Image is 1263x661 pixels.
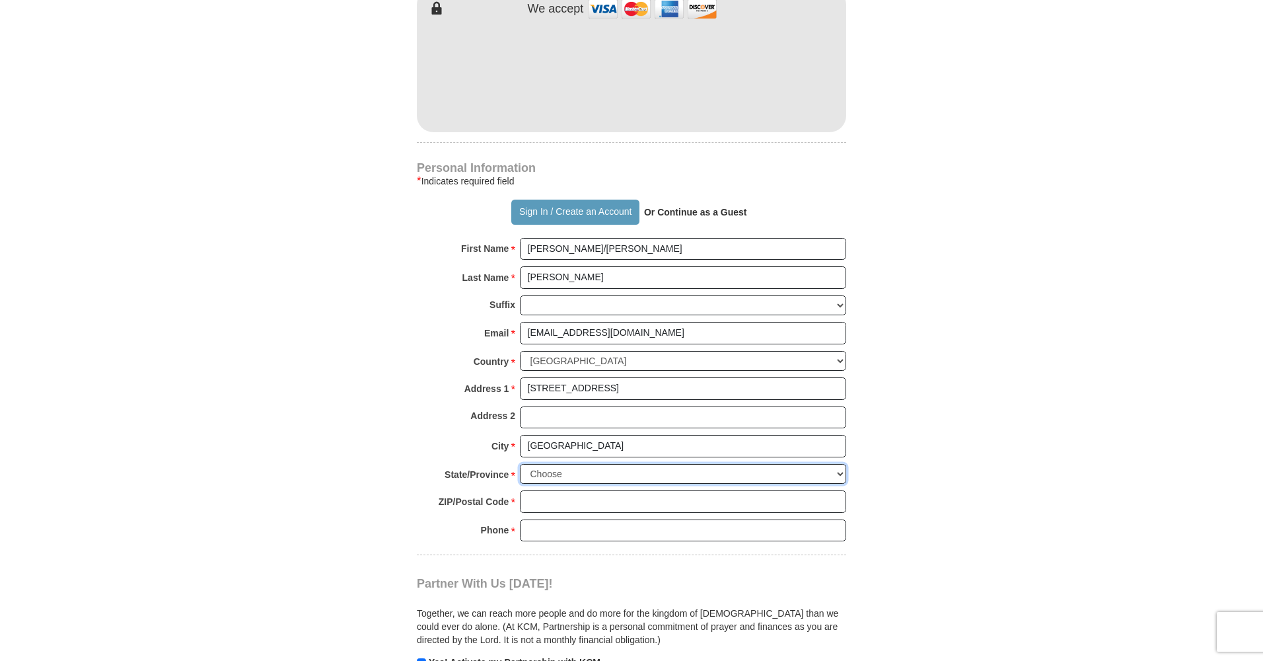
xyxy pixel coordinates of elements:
[417,163,846,173] h4: Personal Information
[417,173,846,189] div: Indicates required field
[462,268,509,287] strong: Last Name
[491,437,509,455] strong: City
[461,239,509,258] strong: First Name
[528,2,584,17] h4: We accept
[481,521,509,539] strong: Phone
[417,577,553,590] span: Partner With Us [DATE]!
[474,352,509,371] strong: Country
[484,324,509,342] strong: Email
[417,607,846,646] p: Together, we can reach more people and do more for the kingdom of [DEMOGRAPHIC_DATA] than we coul...
[644,207,747,217] strong: Or Continue as a Guest
[511,200,639,225] button: Sign In / Create an Account
[470,407,515,425] strong: Address 2
[489,295,515,314] strong: Suffix
[464,379,509,398] strong: Address 1
[439,492,509,511] strong: ZIP/Postal Code
[445,465,509,484] strong: State/Province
